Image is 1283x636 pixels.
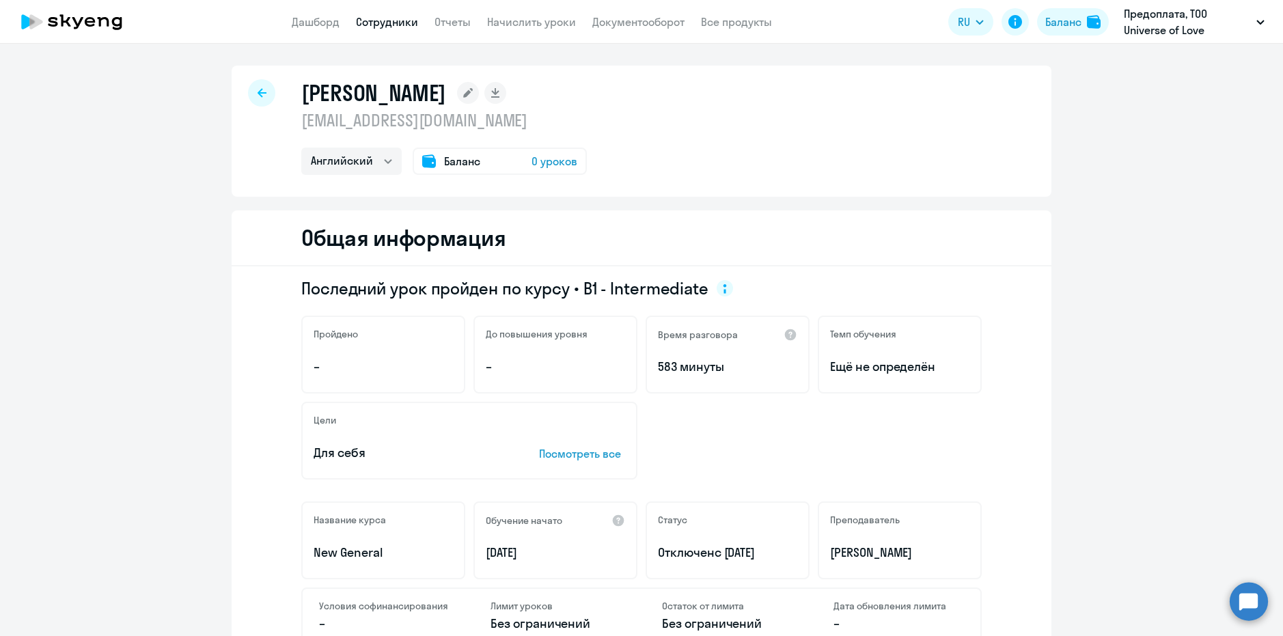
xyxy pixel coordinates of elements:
button: Предоплата, ТОО Universe of Love (Универсе оф лове) [1117,5,1271,38]
h5: Время разговора [658,329,738,341]
a: Отчеты [434,15,471,29]
img: balance [1087,15,1101,29]
button: Балансbalance [1037,8,1109,36]
h4: Лимит уроков [491,600,621,612]
h4: Остаток от лимита [662,600,792,612]
h5: Цели [314,414,336,426]
a: Сотрудники [356,15,418,29]
p: Посмотреть все [539,445,625,462]
p: New General [314,544,453,562]
h5: Преподаватель [830,514,900,526]
span: Ещё не определён [830,358,969,376]
h5: Статус [658,514,687,526]
h5: Обучение начато [486,514,562,527]
span: с [DATE] [715,544,756,560]
a: Дашборд [292,15,340,29]
h5: До повышения уровня [486,328,588,340]
h2: Общая информация [301,224,506,251]
span: Последний урок пройден по курсу • B1 - Intermediate [301,277,708,299]
p: – [319,615,450,633]
p: [DATE] [486,544,625,562]
p: [EMAIL_ADDRESS][DOMAIN_NAME] [301,109,587,131]
p: – [314,358,453,376]
h4: Дата обновления лимита [833,600,964,612]
span: RU [958,14,970,30]
p: 583 минуты [658,358,797,376]
button: RU [948,8,993,36]
p: Без ограничений [662,615,792,633]
div: Баланс [1045,14,1081,30]
p: – [833,615,964,633]
p: Без ограничений [491,615,621,633]
span: 0 уроков [532,153,577,169]
a: Все продукты [701,15,772,29]
a: Документооборот [592,15,685,29]
h5: Название курса [314,514,386,526]
p: Предоплата, ТОО Universe of Love (Универсе оф лове) [1124,5,1251,38]
h5: Темп обучения [830,328,896,340]
p: – [486,358,625,376]
h4: Условия софинансирования [319,600,450,612]
a: Начислить уроки [487,15,576,29]
h1: [PERSON_NAME] [301,79,446,107]
p: [PERSON_NAME] [830,544,969,562]
span: Баланс [444,153,480,169]
p: Отключен [658,544,797,562]
h5: Пройдено [314,328,358,340]
p: Для себя [314,444,497,462]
